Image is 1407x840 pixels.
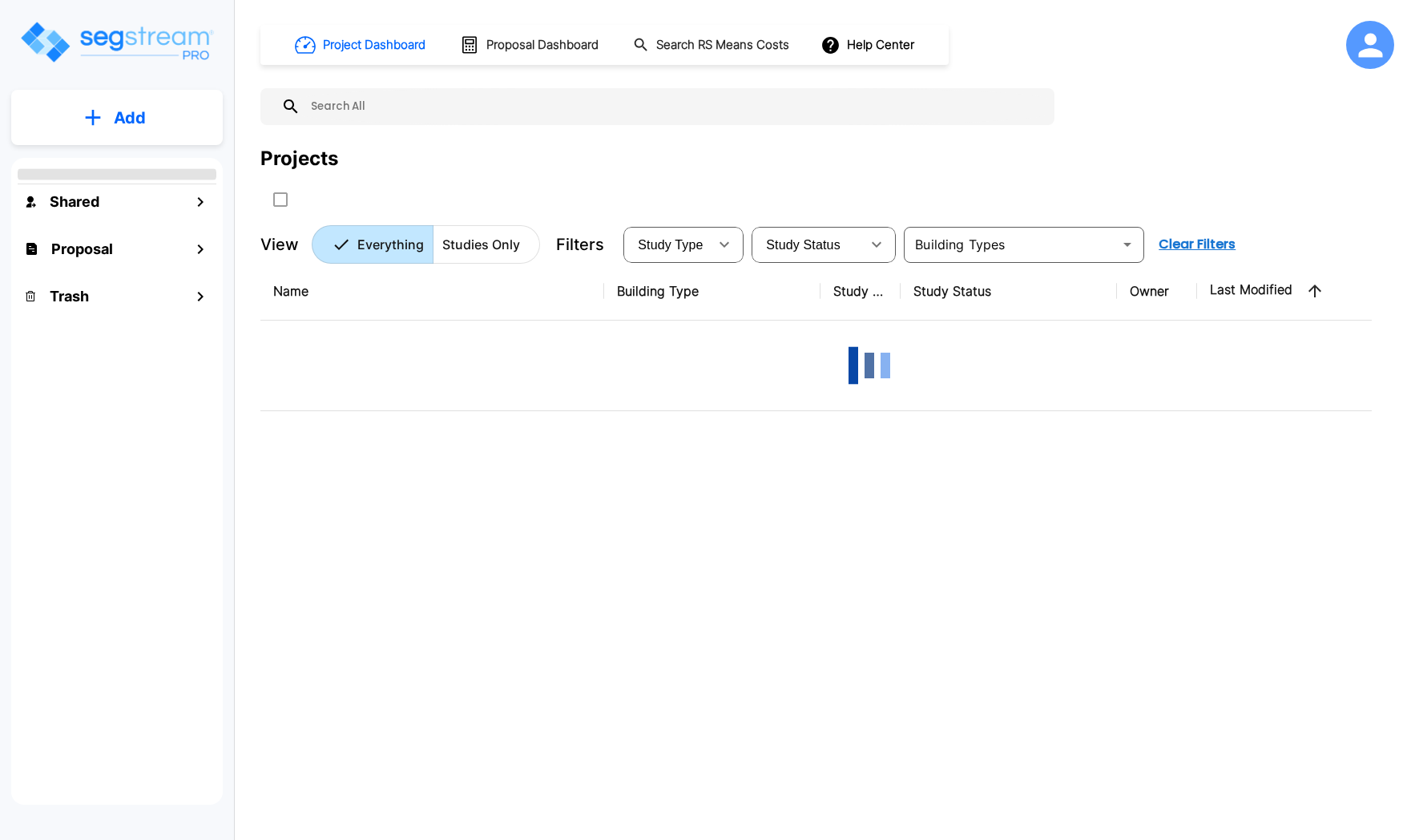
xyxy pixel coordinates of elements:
[300,88,1046,125] input: Search All
[766,238,841,252] span: Study Status
[260,232,299,256] p: View
[755,222,861,267] div: Select
[260,144,338,173] div: Projects
[323,36,425,55] h1: Project Dashboard
[638,238,703,252] span: Study Type
[627,222,708,267] div: Select
[442,235,520,254] p: Studies Only
[820,262,901,321] th: Study Type
[357,235,424,254] p: Everything
[264,184,296,216] button: SelectAll
[909,233,1113,256] input: Building Types
[1116,233,1139,256] button: Open
[260,262,604,321] th: Name
[11,95,223,141] button: Add
[454,28,607,62] button: Proposal Dashboard
[433,225,540,264] button: Studies Only
[50,285,89,307] h1: Trash
[837,333,901,398] img: Loading
[51,238,113,260] h1: Proposal
[312,225,540,264] div: Platform
[656,36,789,55] h1: Search RS Means Costs
[486,36,599,55] h1: Proposal Dashboard
[312,225,433,264] button: Everything
[50,191,99,212] h1: Shared
[18,19,215,65] img: Logo
[1197,262,1373,321] th: Last Modified
[1117,262,1197,321] th: Owner
[556,232,604,256] p: Filters
[817,30,921,60] button: Help Center
[1152,228,1242,260] button: Clear Filters
[114,106,146,130] p: Add
[288,27,434,63] button: Project Dashboard
[901,262,1117,321] th: Study Status
[604,262,820,321] th: Building Type
[627,30,798,61] button: Search RS Means Costs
